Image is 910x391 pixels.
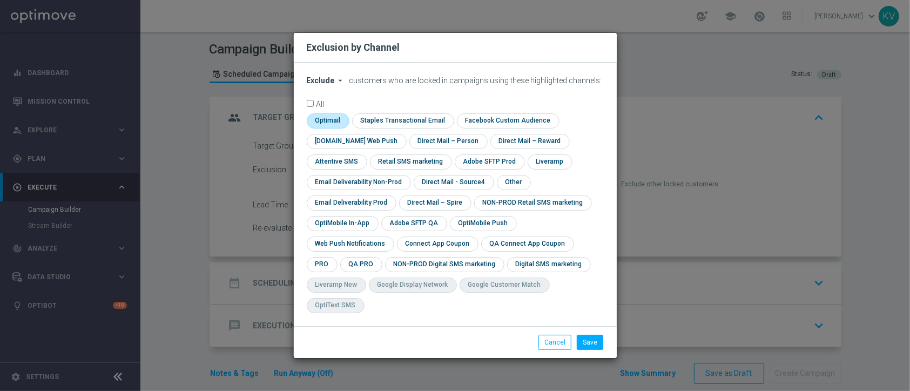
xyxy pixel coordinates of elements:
label: All [316,100,325,107]
div: customers who are locked in campaigns using these highlighted channels: [307,76,604,85]
i: arrow_drop_down [336,76,345,85]
div: OptiText SMS [315,301,356,310]
div: Liveramp New [315,280,358,289]
div: Google Customer Match [468,280,541,289]
button: Save [577,335,603,350]
button: Cancel [538,335,571,350]
div: Google Display Network [378,280,448,289]
span: Exclude [307,76,335,85]
h2: Exclusion by Channel [307,41,400,54]
button: Exclude arrow_drop_down [307,76,348,85]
